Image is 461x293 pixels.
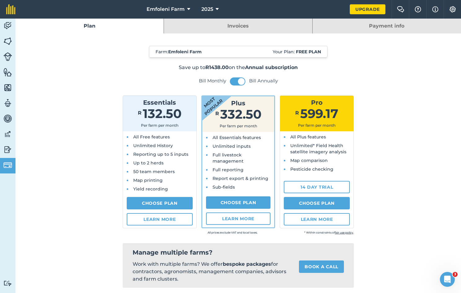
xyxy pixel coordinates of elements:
[15,19,164,33] a: Plan
[3,280,12,286] img: svg+xml;base64,PD94bWwgdmVyc2lvbj0iMS4wIiBlbmNvZGluZz0idXRmLTgiPz4KPCEtLSBHZW5lcmF0b3I6IEFkb2JlIE...
[290,134,326,140] span: All Plus features
[133,177,163,183] span: Map printing
[143,106,182,121] span: 132.50
[335,231,353,234] a: fair use policy
[213,152,244,164] span: Full livestock management
[161,230,257,236] small: All prices exclude VAT and local taxes.
[201,6,213,13] span: 2025
[206,212,271,225] a: Learn more
[257,230,354,236] small: * Within constraints of .
[311,99,323,106] span: Pro
[205,64,229,70] strong: R1438.00
[3,83,12,92] img: svg+xml;base64,PHN2ZyB4bWxucz0iaHR0cDovL3d3dy53My5vcmcvMjAwMC9zdmciIHdpZHRoPSI1NiIgaGVpZ2h0PSI2MC...
[164,19,312,33] a: Invoices
[213,176,268,181] span: Report export & printing
[290,158,328,163] span: Map comparison
[133,169,175,174] span: 50 team members
[147,6,185,13] span: Emfoleni Farm
[213,184,235,190] span: Sub-fields
[213,143,251,149] span: Unlimited inputs
[220,124,257,128] span: Per farm per month
[290,166,333,172] span: Pesticide checking
[350,4,385,14] a: Upgrade
[284,197,350,209] a: Choose Plan
[432,6,438,13] img: svg+xml;base64,PHN2ZyB4bWxucz0iaHR0cDovL3d3dy53My5vcmcvMjAwMC9zdmciIHdpZHRoPSIxNyIgaGVpZ2h0PSIxNy...
[223,261,271,267] strong: bespoke packages
[3,145,12,154] img: svg+xml;base64,PD94bWwgdmVyc2lvbj0iMS4wIiBlbmNvZGluZz0idXRmLTgiPz4KPCEtLSBHZW5lcmF0b3I6IEFkb2JlIE...
[3,21,12,30] img: svg+xml;base64,PD94bWwgdmVyc2lvbj0iMS4wIiBlbmNvZGluZz0idXRmLTgiPz4KPCEtLSBHZW5lcmF0b3I6IEFkb2JlIE...
[3,68,12,77] img: svg+xml;base64,PHN2ZyB4bWxucz0iaHR0cDovL3d3dy53My5vcmcvMjAwMC9zdmciIHdpZHRoPSI1NiIgaGVpZ2h0PSI2MC...
[213,167,244,173] span: Full reporting
[453,272,458,277] span: 3
[133,248,344,257] h2: Manage multiple farms?
[296,49,321,55] strong: Free plan
[156,49,202,55] span: Farm :
[220,107,261,122] span: 332.50
[313,19,461,33] a: Payment info
[299,260,344,273] a: Book a call
[3,129,12,139] img: svg+xml;base64,PD94bWwgdmVyc2lvbj0iMS4wIiBlbmNvZGluZz0idXRmLTgiPz4KPCEtLSBHZW5lcmF0b3I6IEFkb2JlIE...
[3,114,12,123] img: svg+xml;base64,PD94bWwgdmVyc2lvbj0iMS4wIiBlbmNvZGluZz0idXRmLTgiPz4KPCEtLSBHZW5lcmF0b3I6IEFkb2JlIE...
[168,49,202,55] strong: Emfoleni Farm
[3,98,12,108] img: svg+xml;base64,PD94bWwgdmVyc2lvbj0iMS4wIiBlbmNvZGluZz0idXRmLTgiPz4KPCEtLSBHZW5lcmF0b3I6IEFkb2JlIE...
[3,52,12,61] img: svg+xml;base64,PD94bWwgdmVyc2lvbj0iMS4wIiBlbmNvZGluZz0idXRmLTgiPz4KPCEtLSBHZW5lcmF0b3I6IEFkb2JlIE...
[449,6,456,12] img: A cog icon
[290,143,346,155] span: Unlimited* Field Health satellite imagery analysis
[440,272,455,287] iframe: Intercom live chat
[81,64,396,71] p: Save up to on the
[133,260,289,283] p: Work with multiple farms? We offer for contractors, agronomists, management companies, advisors a...
[206,196,271,209] a: Choose Plan
[215,111,219,116] span: R
[133,186,168,192] span: Yield recording
[199,78,226,84] label: Bill Monthly
[127,197,193,209] a: Choose Plan
[3,37,12,46] img: svg+xml;base64,PHN2ZyB4bWxucz0iaHR0cDovL3d3dy53My5vcmcvMjAwMC9zdmciIHdpZHRoPSI1NiIgaGVpZ2h0PSI2MC...
[414,6,422,12] img: A question mark icon
[141,123,178,128] span: Per farm per month
[249,78,278,84] label: Bill Annually
[143,99,176,106] span: Essentials
[273,49,321,55] span: Your Plan:
[245,64,298,70] strong: Annual subscription
[133,134,170,140] span: All Free features
[284,213,350,225] a: Learn more
[184,78,235,125] strong: Most popular
[231,99,245,107] span: Plus
[298,123,336,128] span: Per farm per month
[133,151,188,157] span: Reporting up to 5 inputs
[295,110,299,116] span: R
[6,4,15,14] img: fieldmargin Logo
[138,110,142,116] span: R
[397,6,404,12] img: Two speech bubbles overlapping with the left bubble in the forefront
[127,213,193,225] a: Learn more
[284,181,350,193] a: 14 day trial
[3,161,12,169] img: svg+xml;base64,PD94bWwgdmVyc2lvbj0iMS4wIiBlbmNvZGluZz0idXRmLTgiPz4KPCEtLSBHZW5lcmF0b3I6IEFkb2JlIE...
[213,135,261,140] span: All Essentials features
[133,160,164,166] span: Up to 2 herds
[300,106,338,121] span: 599.17
[133,143,173,148] span: Unlimited History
